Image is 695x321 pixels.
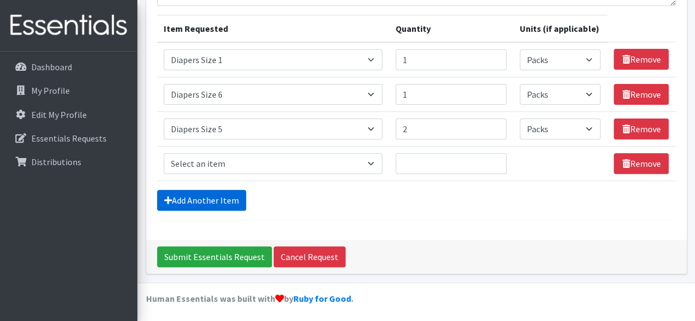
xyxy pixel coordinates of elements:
[4,56,133,78] a: Dashboard
[157,190,246,211] a: Add Another Item
[389,15,513,42] th: Quantity
[4,7,133,44] img: HumanEssentials
[4,80,133,102] a: My Profile
[146,293,353,304] strong: Human Essentials was built with by .
[4,151,133,173] a: Distributions
[157,246,272,267] input: Submit Essentials Request
[293,293,351,304] a: Ruby for Good
[274,246,346,267] a: Cancel Request
[614,119,669,139] a: Remove
[31,61,72,72] p: Dashboard
[614,49,669,70] a: Remove
[614,153,669,174] a: Remove
[513,15,607,42] th: Units (if applicable)
[31,156,81,167] p: Distributions
[31,85,70,96] p: My Profile
[31,109,87,120] p: Edit My Profile
[31,133,107,144] p: Essentials Requests
[4,104,133,126] a: Edit My Profile
[4,127,133,149] a: Essentials Requests
[614,84,669,105] a: Remove
[157,15,390,42] th: Item Requested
